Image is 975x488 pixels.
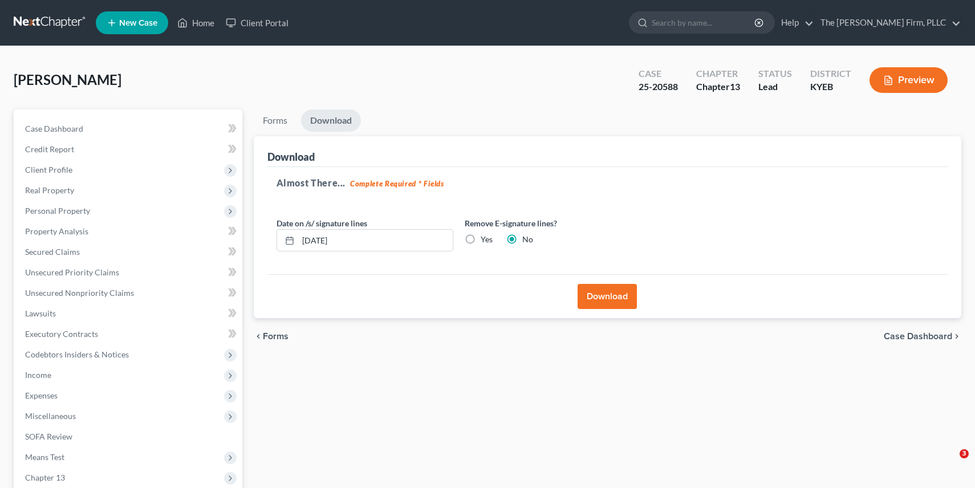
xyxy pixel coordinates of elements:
[254,332,304,341] button: chevron_left Forms
[25,452,64,462] span: Means Test
[25,267,119,277] span: Unsecured Priority Claims
[119,19,157,27] span: New Case
[810,80,851,93] div: KYEB
[639,67,678,80] div: Case
[16,119,242,139] a: Case Dashboard
[775,13,814,33] a: Help
[25,288,134,298] span: Unsecured Nonpriority Claims
[16,242,242,262] a: Secured Claims
[936,449,964,477] iframe: Intercom live chat
[277,217,367,229] label: Date on /s/ signature lines
[172,13,220,33] a: Home
[220,13,294,33] a: Client Portal
[810,67,851,80] div: District
[16,139,242,160] a: Credit Report
[14,71,121,88] span: [PERSON_NAME]
[758,67,792,80] div: Status
[25,226,88,236] span: Property Analysis
[16,426,242,447] a: SOFA Review
[25,185,74,195] span: Real Property
[16,283,242,303] a: Unsecured Nonpriority Claims
[870,67,948,93] button: Preview
[263,332,289,341] span: Forms
[884,332,952,341] span: Case Dashboard
[298,230,453,251] input: MM/DD/YYYY
[815,13,961,33] a: The [PERSON_NAME] Firm, PLLC
[639,80,678,93] div: 25-20588
[696,67,740,80] div: Chapter
[350,179,444,188] strong: Complete Required * Fields
[952,332,961,341] i: chevron_right
[960,449,969,458] span: 3
[25,329,98,339] span: Executory Contracts
[465,217,641,229] label: Remove E-signature lines?
[25,308,56,318] span: Lawsuits
[254,109,296,132] a: Forms
[522,234,533,245] label: No
[25,370,51,380] span: Income
[481,234,493,245] label: Yes
[301,109,361,132] a: Download
[25,432,72,441] span: SOFA Review
[25,411,76,421] span: Miscellaneous
[277,176,939,190] h5: Almost There...
[25,124,83,133] span: Case Dashboard
[696,80,740,93] div: Chapter
[267,150,315,164] div: Download
[25,473,65,482] span: Chapter 13
[578,284,637,309] button: Download
[25,391,58,400] span: Expenses
[16,221,242,242] a: Property Analysis
[254,332,263,341] i: chevron_left
[652,12,756,33] input: Search by name...
[758,80,792,93] div: Lead
[16,324,242,344] a: Executory Contracts
[16,303,242,324] a: Lawsuits
[25,349,129,359] span: Codebtors Insiders & Notices
[884,332,961,341] a: Case Dashboard chevron_right
[25,247,80,257] span: Secured Claims
[25,165,72,174] span: Client Profile
[730,81,740,92] span: 13
[25,206,90,215] span: Personal Property
[16,262,242,283] a: Unsecured Priority Claims
[25,144,74,154] span: Credit Report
